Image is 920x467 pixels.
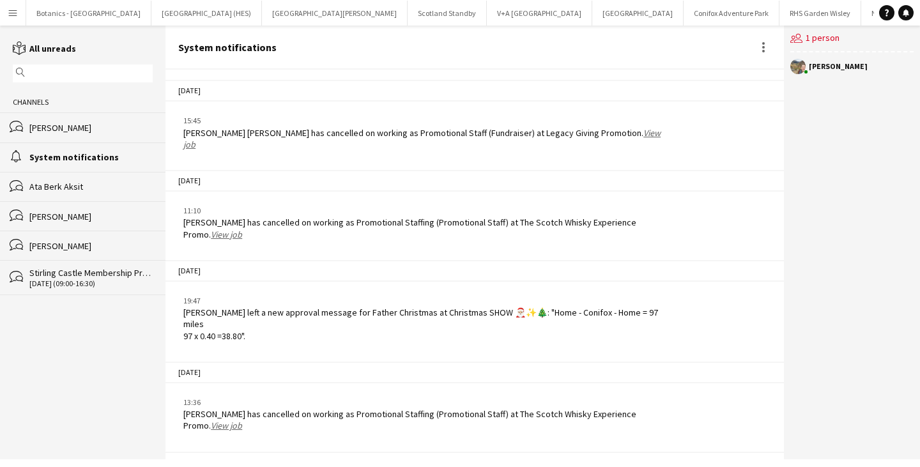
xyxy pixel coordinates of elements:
div: 1 person [790,26,914,52]
div: [DATE] (09:00-16:30) [29,279,153,288]
div: [DATE] [165,80,784,102]
button: Botanics - [GEOGRAPHIC_DATA] [26,1,151,26]
div: [PERSON_NAME] [29,211,153,222]
div: [PERSON_NAME] [809,63,868,70]
div: 15:45 [183,115,673,126]
button: [GEOGRAPHIC_DATA] [592,1,684,26]
div: System notifications [29,151,153,163]
div: [PERSON_NAME] has cancelled on working as Promotional Staffing (Promotional Staff) at The Scotch ... [183,408,673,431]
div: [PERSON_NAME] [29,240,153,252]
button: [GEOGRAPHIC_DATA] (HES) [151,1,262,26]
div: [PERSON_NAME] [29,122,153,134]
div: 13:36 [183,397,673,408]
div: Stirling Castle Membership Promotor [29,267,153,279]
a: View job [211,229,242,240]
div: System notifications [178,42,277,53]
a: All unreads [13,43,76,54]
div: [PERSON_NAME] has cancelled on working as Promotional Staffing (Promotional Staff) at The Scotch ... [183,217,673,240]
button: Conifox Adventure Park [684,1,779,26]
div: 11:10 [183,205,673,217]
button: V+A [GEOGRAPHIC_DATA] [487,1,592,26]
div: [PERSON_NAME] left a new approval message for Father Christmas at Christmas SHOW 🎅🏼✨🎄: "Home - Co... [183,307,673,342]
button: Scotland Standby [408,1,487,26]
button: [GEOGRAPHIC_DATA][PERSON_NAME] [262,1,408,26]
div: [PERSON_NAME] [PERSON_NAME] has cancelled on working as Promotional Staff (Fundraiser) at Legacy ... [183,127,673,150]
a: View job [211,420,242,431]
div: 19:47 [183,295,673,307]
div: [DATE] [165,170,784,192]
button: RHS Garden Wisley [779,1,861,26]
div: [DATE] [165,362,784,383]
a: View job [183,127,661,150]
div: Ata Berk Aksit [29,181,153,192]
div: [DATE] [165,260,784,282]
